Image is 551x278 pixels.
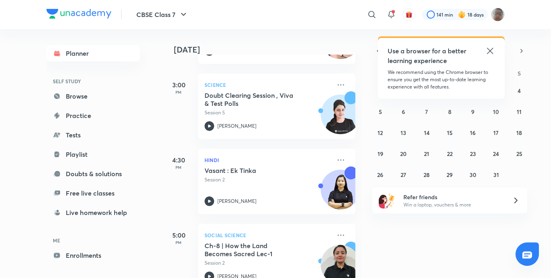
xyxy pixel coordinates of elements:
[401,171,406,179] abbr: October 27, 2025
[205,166,305,175] h5: Vasant : Ek Tinka
[513,147,526,160] button: October 25, 2025
[46,247,140,263] a: Enrollments
[400,150,407,158] abbr: October 20, 2025
[403,201,503,208] p: Win a laptop, vouchers & more
[205,80,331,90] p: Science
[374,126,387,139] button: October 12, 2025
[379,108,382,116] abbr: October 5, 2025
[425,108,428,116] abbr: October 7, 2025
[424,171,430,179] abbr: October 28, 2025
[513,105,526,118] button: October 11, 2025
[46,166,140,182] a: Doubts & solutions
[420,126,433,139] button: October 14, 2025
[493,150,499,158] abbr: October 24, 2025
[471,108,474,116] abbr: October 9, 2025
[131,6,193,23] button: CBSE Class 7
[470,171,476,179] abbr: October 30, 2025
[424,150,429,158] abbr: October 21, 2025
[490,126,503,139] button: October 17, 2025
[448,108,451,116] abbr: October 8, 2025
[405,11,413,18] img: avatar
[424,129,430,137] abbr: October 14, 2025
[447,150,453,158] abbr: October 22, 2025
[466,147,479,160] button: October 23, 2025
[46,9,111,21] a: Company Logo
[447,129,453,137] abbr: October 15, 2025
[420,147,433,160] button: October 21, 2025
[46,88,140,104] a: Browse
[205,155,331,165] p: Hindi
[443,126,456,139] button: October 15, 2025
[217,122,257,130] p: [PERSON_NAME]
[374,105,387,118] button: October 5, 2025
[388,46,468,65] h5: Use a browser for a better learning experience
[163,230,195,240] h5: 5:00
[163,240,195,245] p: PM
[321,174,360,213] img: Avatar
[374,168,387,181] button: October 26, 2025
[46,74,140,88] h6: SELF STUDY
[493,129,499,137] abbr: October 17, 2025
[490,168,503,181] button: October 31, 2025
[205,230,331,240] p: Social Science
[205,259,331,267] p: Session 2
[46,185,140,201] a: Free live classes
[163,155,195,165] h5: 4:30
[466,126,479,139] button: October 16, 2025
[397,105,410,118] button: October 6, 2025
[377,171,383,179] abbr: October 26, 2025
[46,204,140,221] a: Live homework help
[516,150,522,158] abbr: October 25, 2025
[205,242,305,258] h5: Ch-8 | How the Land Becomes Sacred Lec-1
[46,107,140,124] a: Practice
[491,8,505,21] img: Vinayak Mishra
[518,87,521,95] abbr: October 4, 2025
[397,126,410,139] button: October 13, 2025
[378,129,383,137] abbr: October 12, 2025
[443,105,456,118] button: October 8, 2025
[378,150,383,158] abbr: October 19, 2025
[379,192,395,208] img: referral
[401,129,406,137] abbr: October 13, 2025
[388,69,495,91] p: We recommend using the Chrome browser to ensure you get the most up-to-date learning experience w...
[403,193,503,201] h6: Refer friends
[46,127,140,143] a: Tests
[46,234,140,247] h6: ME
[420,105,433,118] button: October 7, 2025
[517,108,522,116] abbr: October 11, 2025
[163,90,195,95] p: PM
[513,126,526,139] button: October 18, 2025
[205,91,305,107] h5: Doubt Clearing Session , Viva & Test Polls
[397,168,410,181] button: October 27, 2025
[374,147,387,160] button: October 19, 2025
[466,168,479,181] button: October 30, 2025
[163,80,195,90] h5: 3:00
[205,176,331,183] p: Session 2
[458,11,466,19] img: streak
[321,99,360,138] img: Avatar
[466,105,479,118] button: October 9, 2025
[447,171,453,179] abbr: October 29, 2025
[403,8,415,21] button: avatar
[516,129,522,137] abbr: October 18, 2025
[490,147,503,160] button: October 24, 2025
[470,129,476,137] abbr: October 16, 2025
[163,165,195,170] p: PM
[420,168,433,181] button: October 28, 2025
[470,150,476,158] abbr: October 23, 2025
[174,45,363,55] h4: [DATE]
[493,171,499,179] abbr: October 31, 2025
[205,109,331,116] p: Session 5
[443,168,456,181] button: October 29, 2025
[493,108,499,116] abbr: October 10, 2025
[46,146,140,162] a: Playlist
[217,198,257,205] p: [PERSON_NAME]
[443,147,456,160] button: October 22, 2025
[402,108,405,116] abbr: October 6, 2025
[518,69,521,77] abbr: Saturday
[397,147,410,160] button: October 20, 2025
[490,105,503,118] button: October 10, 2025
[513,84,526,97] button: October 4, 2025
[46,45,140,61] a: Planner
[46,9,111,19] img: Company Logo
